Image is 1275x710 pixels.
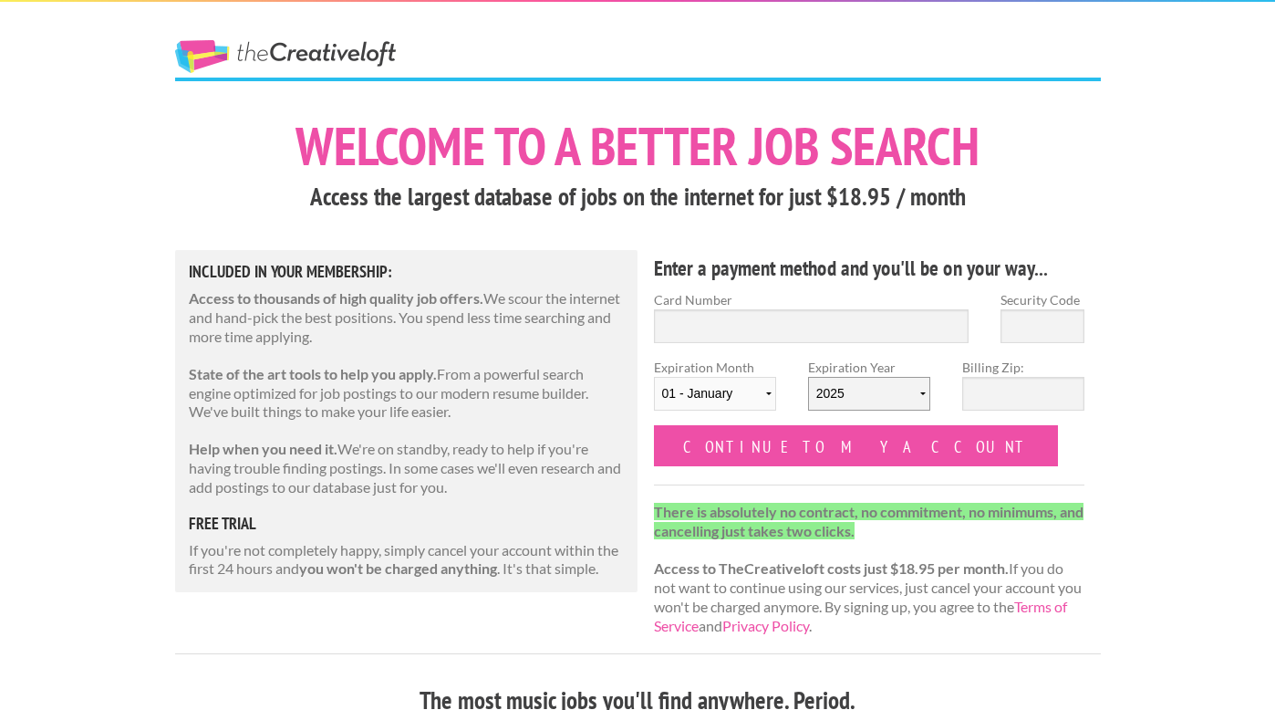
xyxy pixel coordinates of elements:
label: Security Code [1000,290,1084,309]
label: Expiration Year [808,358,930,425]
p: If you're not completely happy, simply cancel your account within the first 24 hours and . It's t... [189,541,625,579]
label: Card Number [654,290,969,309]
select: Expiration Year [808,377,930,411]
a: The Creative Loft [175,40,396,73]
strong: There is absolutely no contract, no commitment, no minimums, and cancelling just takes two clicks. [654,503,1083,539]
strong: Help when you need it. [189,440,337,457]
h4: Enter a payment method and you'll be on your way... [654,254,1085,283]
select: Expiration Month [654,377,776,411]
a: Privacy Policy [722,617,809,634]
a: Terms of Service [654,598,1067,634]
p: If you do not want to continue using our services, just cancel your account you won't be charged ... [654,503,1085,636]
strong: Access to thousands of high quality job offers. [189,289,483,307]
h5: free trial [189,516,625,532]
p: We're on standby, ready to help if you're having trouble finding postings. In some cases we'll ev... [189,440,625,496]
h5: Included in Your Membership: [189,264,625,280]
input: Continue to my account [654,425,1059,466]
p: We scour the internet and hand-pick the best positions. You spend less time searching and more ti... [189,289,625,346]
h3: Access the largest database of jobs on the internet for just $18.95 / month [175,180,1101,214]
strong: Access to TheCreativeloft costs just $18.95 per month. [654,559,1009,577]
h1: Welcome to a better job search [175,120,1101,172]
strong: you won't be charged anything [299,559,497,577]
label: Expiration Month [654,358,776,425]
label: Billing Zip: [962,358,1084,377]
strong: State of the art tools to help you apply. [189,365,437,382]
p: From a powerful search engine optimized for job postings to our modern resume builder. We've buil... [189,365,625,422]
